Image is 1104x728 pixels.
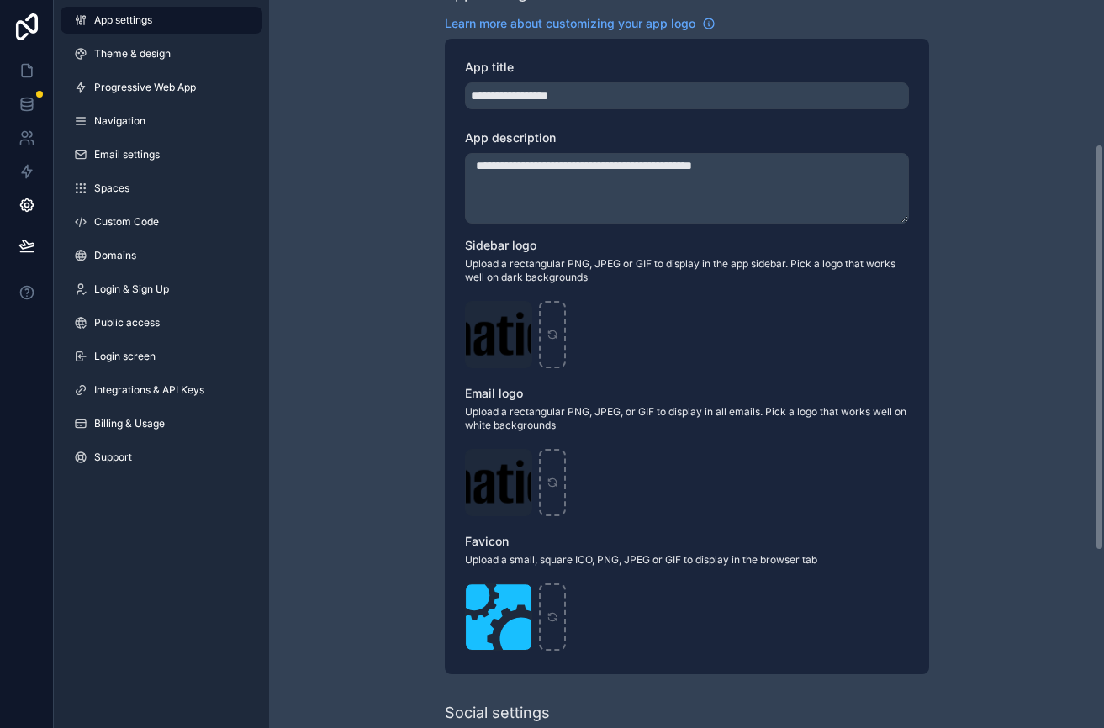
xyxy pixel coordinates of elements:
a: Login & Sign Up [61,276,262,303]
a: Progressive Web App [61,74,262,101]
span: Login screen [94,350,156,363]
span: Domains [94,249,136,262]
span: Email settings [94,148,160,161]
span: Learn more about customizing your app logo [445,15,695,32]
span: Sidebar logo [465,238,536,252]
a: Custom Code [61,208,262,235]
span: Support [94,451,132,464]
a: Spaces [61,175,262,202]
a: Learn more about customizing your app logo [445,15,716,32]
a: Domains [61,242,262,269]
span: Billing & Usage [94,417,165,430]
span: App title [465,60,514,74]
a: Public access [61,309,262,336]
div: Social settings [445,701,550,725]
span: Login & Sign Up [94,282,169,296]
a: App settings [61,7,262,34]
span: App description [465,130,556,145]
span: Progressive Web App [94,81,196,94]
span: Public access [94,316,160,330]
span: Integrations & API Keys [94,383,204,397]
span: App settings [94,13,152,27]
a: Billing & Usage [61,410,262,437]
a: Email settings [61,141,262,168]
a: Support [61,444,262,471]
span: Upload a small, square ICO, PNG, JPEG or GIF to display in the browser tab [465,553,909,567]
a: Login screen [61,343,262,370]
span: Favicon [465,534,509,548]
span: Upload a rectangular PNG, JPEG, or GIF to display in all emails. Pick a logo that works well on w... [465,405,909,432]
span: Theme & design [94,47,171,61]
span: Custom Code [94,215,159,229]
span: Navigation [94,114,145,128]
span: Upload a rectangular PNG, JPEG or GIF to display in the app sidebar. Pick a logo that works well ... [465,257,909,284]
span: Spaces [94,182,129,195]
a: Theme & design [61,40,262,67]
a: Navigation [61,108,262,135]
a: Integrations & API Keys [61,377,262,404]
span: Email logo [465,386,523,400]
